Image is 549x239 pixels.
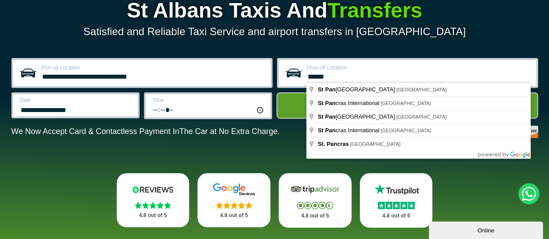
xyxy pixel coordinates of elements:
span: The Car at No Extra Charge. [179,127,280,136]
label: Time [152,98,265,103]
span: [GEOGRAPHIC_DATA] [318,113,396,120]
span: cras International [318,127,380,134]
button: Get Quote [276,92,538,119]
span: St Pan [318,86,335,93]
span: [GEOGRAPHIC_DATA] [396,87,447,92]
p: 4.8 out of 5 [207,210,261,221]
label: Drop-off Location [307,65,531,70]
p: 4.8 out of 5 [370,210,423,221]
p: We Now Accept Card & Contactless Payment In [11,127,280,136]
span: St. Pancras [318,141,349,147]
label: Date [20,98,133,103]
span: cras International [318,100,380,106]
span: St Pan [318,113,335,120]
img: Stars [216,202,252,209]
span: [GEOGRAPHIC_DATA] [396,114,447,119]
img: Stars [297,202,333,209]
img: Stars [378,202,415,209]
img: Google [208,183,260,196]
p: 4.8 out of 5 [288,210,342,221]
img: Reviews.io [126,183,179,196]
span: [GEOGRAPHIC_DATA] [350,141,401,147]
span: St Pan [318,100,335,106]
a: Trustpilot Stars 4.8 out of 5 [360,173,433,228]
label: Pick-up Location [41,65,266,70]
p: 4.8 out of 5 [126,210,180,221]
img: Tripadvisor [289,183,341,196]
span: St Pan [318,127,335,134]
a: Google Stars 4.8 out of 5 [197,173,270,227]
img: Trustpilot [370,183,423,196]
a: Reviews.io Stars 4.8 out of 5 [117,173,190,227]
span: [GEOGRAPHIC_DATA] [380,128,431,133]
span: [GEOGRAPHIC_DATA] [318,86,396,93]
p: Satisfied and Reliable Taxi Service and airport transfers in [GEOGRAPHIC_DATA] [11,25,538,38]
a: Tripadvisor Stars 4.8 out of 5 [279,173,352,228]
span: [GEOGRAPHIC_DATA] [380,101,431,106]
iframe: chat widget [429,220,545,239]
img: Stars [135,202,171,209]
